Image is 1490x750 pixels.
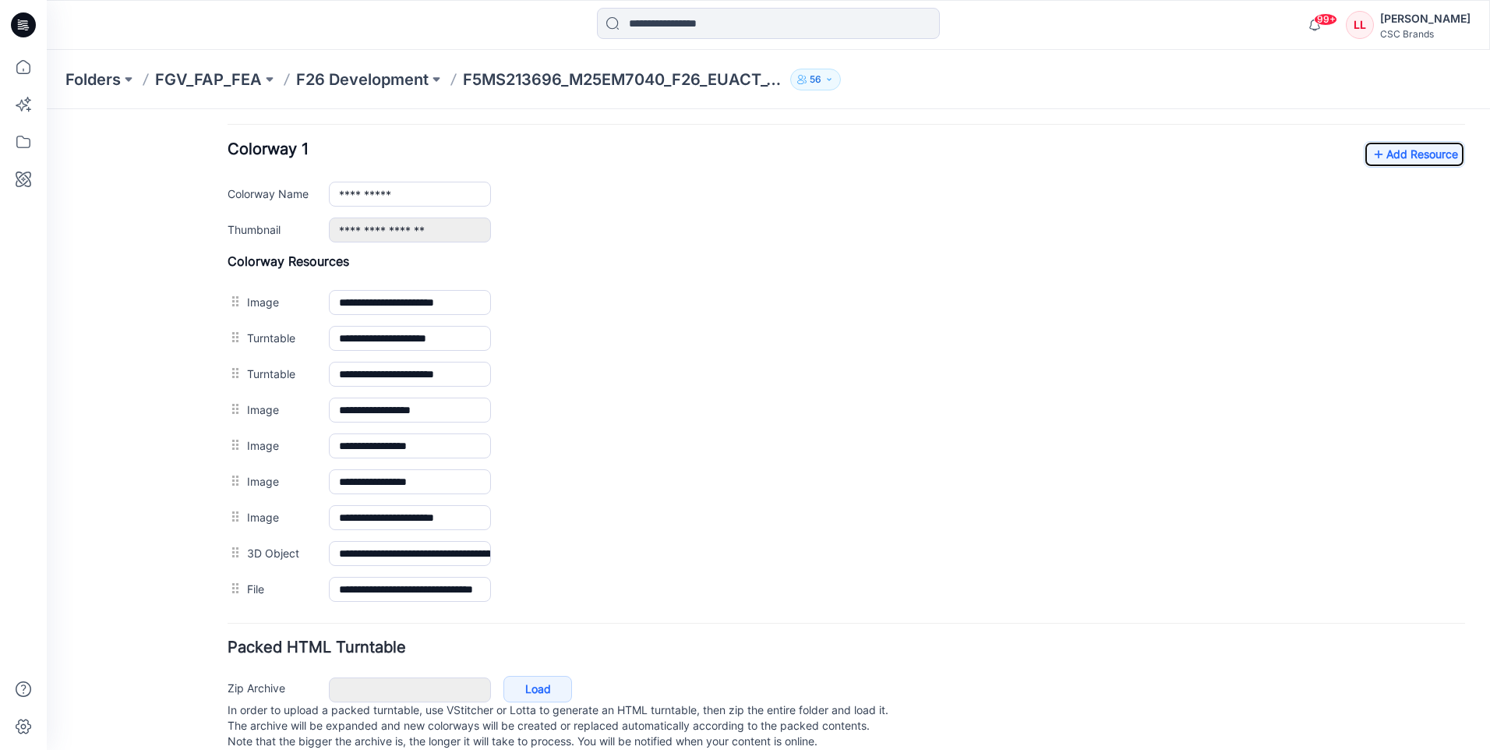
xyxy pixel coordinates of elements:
[200,256,267,273] label: Turntable
[200,292,267,309] label: Image
[200,184,267,201] label: Image
[200,220,267,237] label: Turntable
[181,111,267,129] label: Thumbnail
[200,399,267,416] label: Image
[181,144,1418,160] h4: Colorway Resources
[181,570,267,587] label: Zip Archive
[1346,11,1374,39] div: LL
[200,471,267,488] label: File
[457,567,525,593] a: Load
[47,109,1490,750] iframe: edit-style
[1380,9,1471,28] div: [PERSON_NAME]
[181,531,1418,546] h4: Packed HTML Turntable
[463,69,784,90] p: F5MS213696_M25EM7040_F26_EUACT_VFA
[200,327,267,345] label: Image
[65,69,121,90] a: Folders
[181,593,1418,640] p: In order to upload a packed turntable, use VStitcher or Lotta to generate an HTML turntable, then...
[200,435,267,452] label: 3D Object
[790,69,841,90] button: 56
[1380,28,1471,40] div: CSC Brands
[810,71,821,88] p: 56
[155,69,262,90] a: FGV_FAP_FEA
[200,363,267,380] label: Image
[1314,13,1337,26] span: 99+
[296,69,429,90] a: F26 Development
